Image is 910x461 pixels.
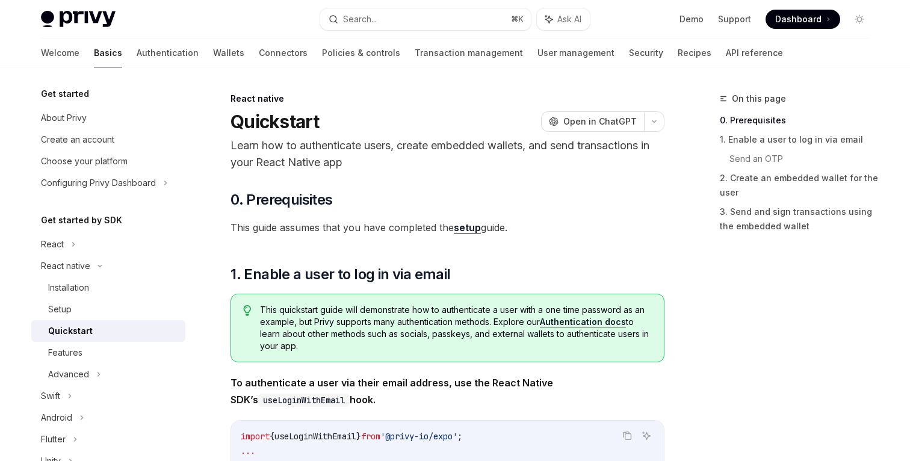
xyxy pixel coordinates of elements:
span: } [356,431,361,442]
span: On this page [732,91,786,106]
strong: To authenticate a user via their email address, use the React Native SDK’s hook. [231,377,553,406]
button: Ask AI [639,428,654,444]
div: Choose your platform [41,154,128,169]
a: Policies & controls [322,39,400,67]
span: import [241,431,270,442]
a: 3. Send and sign transactions using the embedded wallet [720,202,879,236]
a: Features [31,342,185,364]
div: Installation [48,280,89,295]
span: ⌘ K [511,14,524,24]
span: 0. Prerequisites [231,190,332,209]
span: '@privy-io/expo' [380,431,457,442]
a: Demo [679,13,704,25]
button: Open in ChatGPT [541,111,644,132]
a: Dashboard [766,10,840,29]
h5: Get started [41,87,89,101]
a: Send an OTP [729,149,879,169]
a: Choose your platform [31,150,185,172]
a: setup [454,221,481,234]
a: 1. Enable a user to log in via email [720,130,879,149]
span: from [361,431,380,442]
button: Ask AI [537,8,590,30]
a: Welcome [41,39,79,67]
div: React [41,237,64,252]
span: Ask AI [557,13,581,25]
div: Advanced [48,367,89,382]
div: Setup [48,302,72,317]
button: Toggle dark mode [850,10,869,29]
a: Authentication docs [540,317,626,327]
span: { [270,431,274,442]
a: Connectors [259,39,308,67]
a: Setup [31,299,185,320]
button: Search...⌘K [320,8,531,30]
span: Open in ChatGPT [563,116,637,128]
span: Dashboard [775,13,822,25]
a: User management [537,39,614,67]
div: Search... [343,12,377,26]
a: 0. Prerequisites [720,111,879,130]
a: API reference [726,39,783,67]
a: Basics [94,39,122,67]
code: useLoginWithEmail [258,394,350,407]
a: Support [718,13,751,25]
div: React native [41,259,90,273]
div: Create an account [41,132,114,147]
div: Configuring Privy Dashboard [41,176,156,190]
div: Features [48,345,82,360]
a: Recipes [678,39,711,67]
h5: Get started by SDK [41,213,122,227]
a: 2. Create an embedded wallet for the user [720,169,879,202]
div: About Privy [41,111,87,125]
span: This quickstart guide will demonstrate how to authenticate a user with a one time password as an ... [260,304,652,352]
div: Flutter [41,432,66,447]
a: Installation [31,277,185,299]
img: light logo [41,11,116,28]
span: useLoginWithEmail [274,431,356,442]
div: React native [231,93,664,105]
span: ... [241,445,255,456]
p: Learn how to authenticate users, create embedded wallets, and send transactions in your React Nat... [231,137,664,171]
h1: Quickstart [231,111,320,132]
a: Authentication [137,39,199,67]
a: About Privy [31,107,185,129]
a: Create an account [31,129,185,150]
span: ; [457,431,462,442]
span: This guide assumes that you have completed the guide. [231,219,664,236]
div: Quickstart [48,324,93,338]
a: Security [629,39,663,67]
span: 1. Enable a user to log in via email [231,265,450,284]
a: Quickstart [31,320,185,342]
div: Android [41,410,72,425]
svg: Tip [243,305,252,316]
button: Copy the contents from the code block [619,428,635,444]
div: Swift [41,389,60,403]
a: Transaction management [415,39,523,67]
a: Wallets [213,39,244,67]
